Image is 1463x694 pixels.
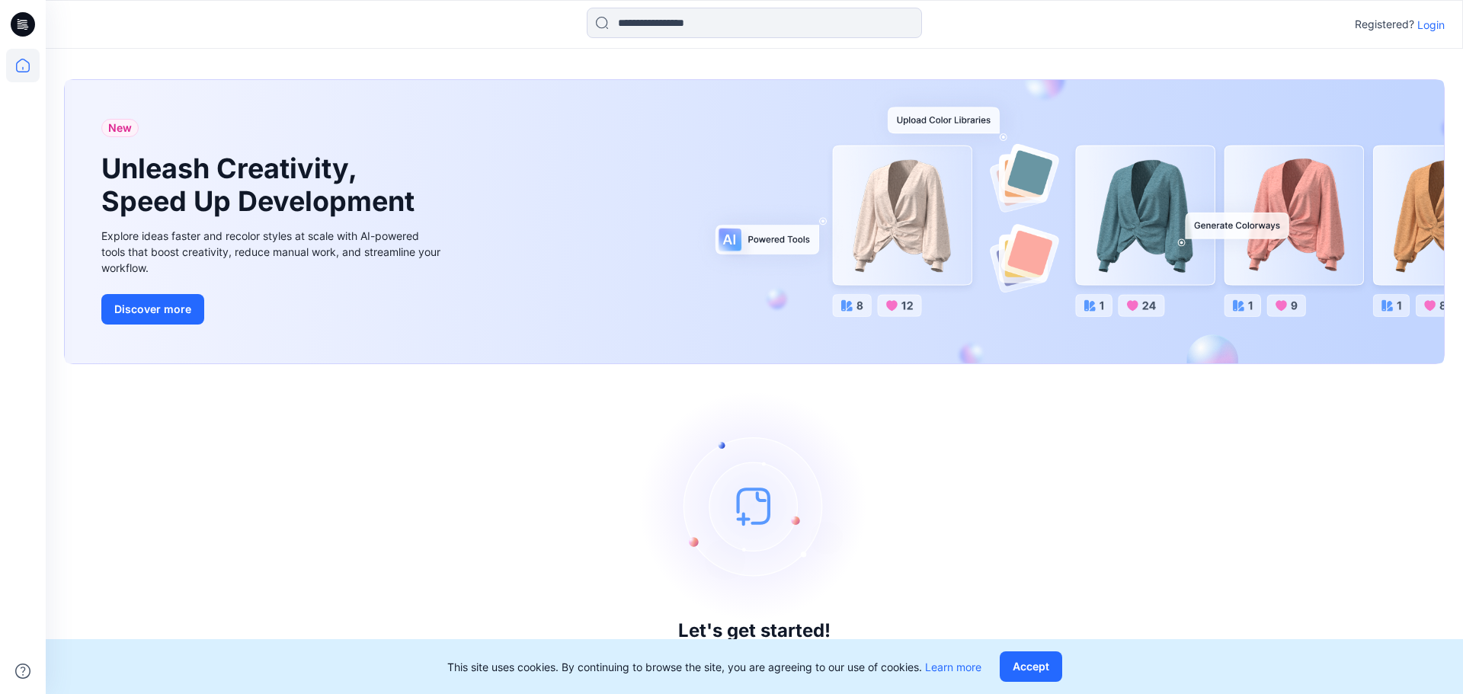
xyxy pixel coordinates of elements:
img: empty-state-image.svg [640,392,869,620]
span: New [108,119,132,137]
h3: Let's get started! [678,620,831,641]
h1: Unleash Creativity, Speed Up Development [101,152,421,218]
p: This site uses cookies. By continuing to browse the site, you are agreeing to our use of cookies. [447,659,981,675]
a: Learn more [925,660,981,673]
div: Explore ideas faster and recolor styles at scale with AI-powered tools that boost creativity, red... [101,228,444,276]
p: Registered? [1355,15,1414,34]
button: Discover more [101,294,204,325]
p: Login [1417,17,1445,33]
button: Accept [1000,651,1062,682]
a: Discover more [101,294,444,325]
